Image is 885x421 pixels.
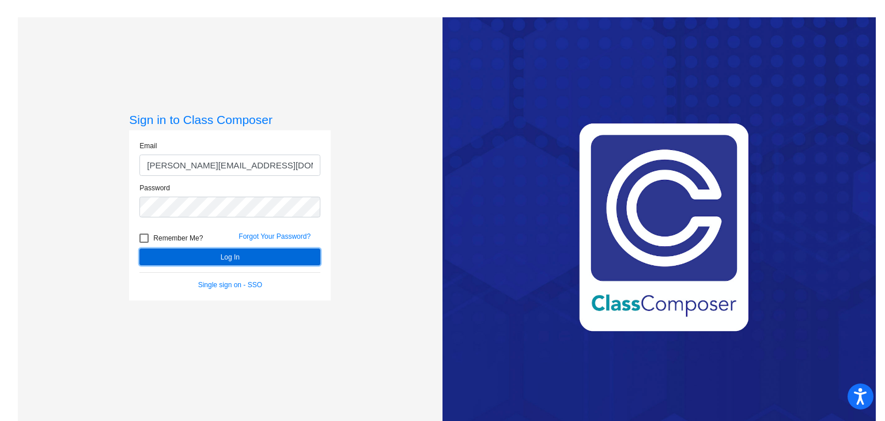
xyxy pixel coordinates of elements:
[239,232,311,240] a: Forgot Your Password?
[198,281,262,289] a: Single sign on - SSO
[129,112,331,127] h3: Sign in to Class Composer
[139,249,320,265] button: Log In
[139,141,157,151] label: Email
[153,231,203,245] span: Remember Me?
[139,183,170,193] label: Password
